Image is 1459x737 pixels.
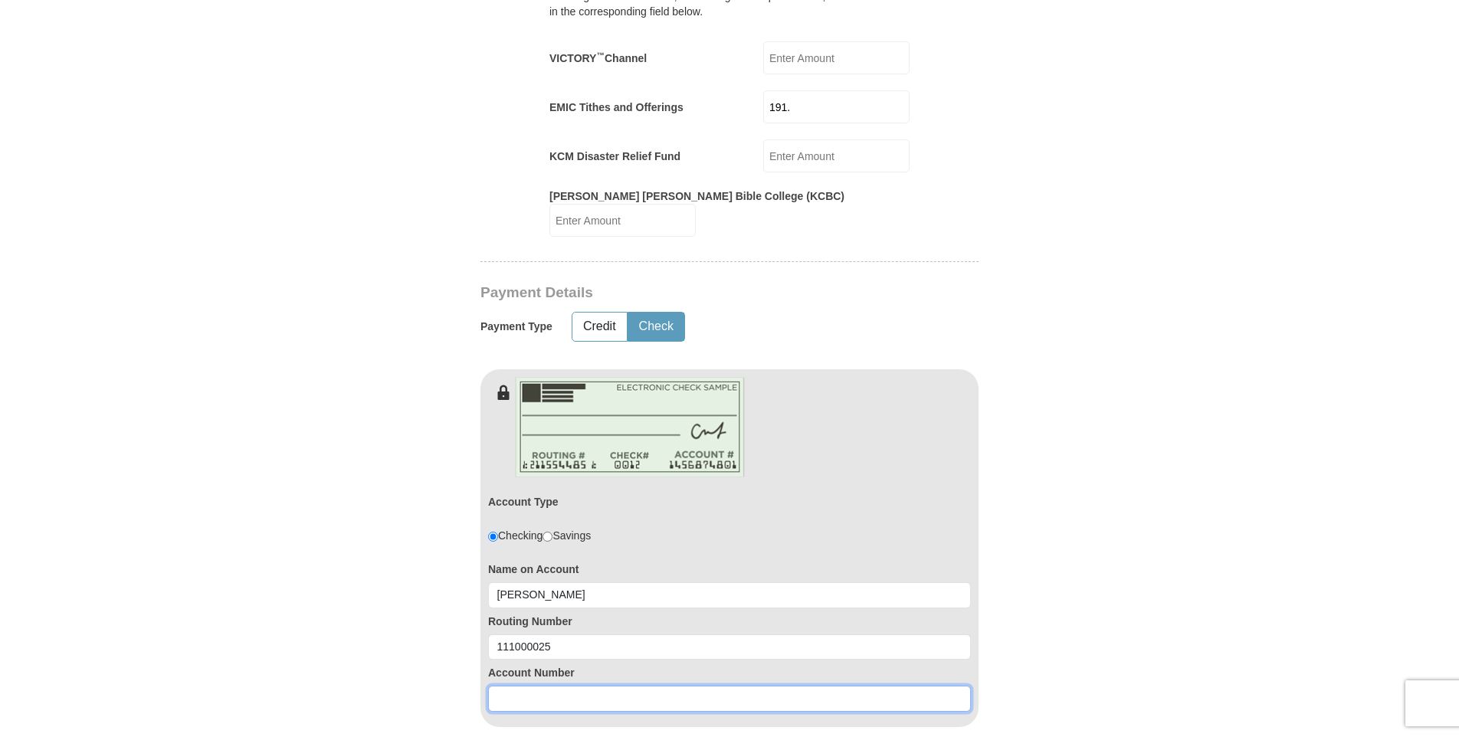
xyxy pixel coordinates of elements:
h5: Payment Type [480,320,552,333]
label: Name on Account [488,562,971,577]
label: Account Number [488,665,971,680]
input: Enter Amount [763,90,910,123]
label: [PERSON_NAME] [PERSON_NAME] Bible College (KCBC) [549,188,844,204]
label: Account Type [488,494,559,509]
img: check-en.png [515,377,745,477]
div: Checking Savings [488,528,591,543]
h3: Payment Details [480,284,871,302]
input: Enter Amount [763,41,910,74]
label: Routing Number [488,614,971,629]
input: Enter Amount [763,139,910,172]
input: Enter Amount [549,204,696,237]
label: KCM Disaster Relief Fund [549,149,680,164]
sup: ™ [596,51,605,60]
label: EMIC Tithes and Offerings [549,100,684,115]
label: VICTORY Channel [549,51,647,66]
button: Check [628,313,684,341]
button: Credit [572,313,627,341]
